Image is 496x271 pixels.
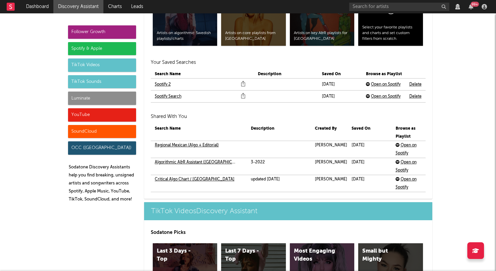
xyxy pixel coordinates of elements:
[151,58,426,66] h2: Your Saved Searches
[68,25,136,39] div: Follower Growth
[349,3,449,11] input: Search for artists
[471,2,479,7] div: 99 +
[247,158,311,175] td: 3-2022
[311,125,348,141] th: Created By
[318,91,362,103] td: [DATE]
[396,141,421,157] div: Open on Spotify
[151,125,247,141] th: Search Name
[469,4,473,9] button: 99+
[318,79,362,91] td: [DATE]
[392,125,421,141] th: Browse as Playlist
[318,70,362,79] th: Saved On
[155,93,181,101] a: Spotify Search
[68,58,136,72] div: TikTok Videos
[311,175,348,192] td: [PERSON_NAME]
[155,141,219,149] a: Regional Mexican (Algo + Editorial)
[348,141,392,158] td: [DATE]
[362,25,419,41] div: Select your favorite playlists and charts and set custom filters from scratch.
[362,247,408,263] div: Small but Mighty
[151,113,426,121] h2: Shared With You
[396,143,417,155] span: Open on Spotify
[155,175,234,183] a: Critical Algo Chart / [GEOGRAPHIC_DATA]
[68,141,136,155] div: OCC ([GEOGRAPHIC_DATA])
[68,75,136,89] div: TikTok Sounds
[155,81,171,89] a: Spotify 2
[348,158,392,175] td: [DATE]
[157,30,213,42] div: Artists on algorithmic Swedish playlists/charts
[151,229,426,237] p: Sodatone Picks
[396,175,421,191] div: Open on Spotify
[69,163,136,204] p: Sodatone Discovery Assistants help you find breaking, unsigned artists and songwriters across Spo...
[405,79,426,91] td: Delete
[225,247,271,263] div: Last 7 Days - Top
[68,125,136,138] div: SoundCloud
[362,70,405,79] th: Browse as Playlist
[294,30,351,42] div: Artists on key A&R playlists for [GEOGRAPHIC_DATA]
[396,160,417,172] span: Open on Spotify
[254,70,318,79] th: Description
[396,177,417,189] span: Open on Spotify
[311,141,348,158] td: [PERSON_NAME]
[157,247,202,263] div: Last 3 Days - Top
[348,125,392,141] th: Saved On
[366,81,405,89] div: Open on Spotify
[311,158,348,175] td: [PERSON_NAME]
[371,83,401,87] span: Open on Spotify
[405,91,426,103] td: Delete
[68,42,136,55] div: Spotify & Apple
[144,202,432,220] a: TikTok VideosDiscovery Assistant
[371,95,401,99] span: Open on Spotify
[294,247,339,263] div: Most Engaging Videos
[225,30,282,42] div: Artists on core playlists from [GEOGRAPHIC_DATA]
[68,92,136,105] div: Luminate
[366,93,405,101] div: Open on Spotify
[68,108,136,122] div: YouTube
[396,158,421,174] div: Open on Spotify
[155,158,237,166] a: Algorithmic A&R Assistant ([GEOGRAPHIC_DATA])
[151,70,254,79] th: Search Name
[247,125,311,141] th: Description
[247,175,311,192] td: updated [DATE]
[348,175,392,192] td: [DATE]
